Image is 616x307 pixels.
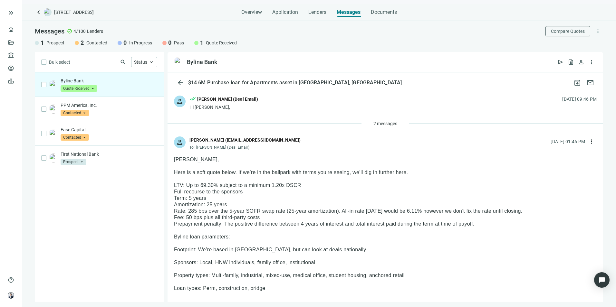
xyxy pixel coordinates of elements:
[61,78,157,84] p: Byline Bank
[197,96,258,103] div: [PERSON_NAME] (Deal Email)
[46,40,64,46] span: Prospect
[35,27,64,35] span: Messages
[8,52,12,59] span: account_balance
[81,39,84,47] span: 2
[67,29,72,34] span: check_circle
[61,110,89,116] span: Contacted
[189,145,301,150] div: To:
[174,76,187,89] button: arrow_back
[576,57,586,67] button: person
[241,9,262,15] span: Overview
[571,76,584,89] button: archive
[373,121,397,126] span: 2 messages
[557,59,564,65] span: send
[123,39,127,47] span: 0
[586,79,594,87] span: mail
[586,136,597,147] button: more_vert
[594,272,610,288] div: Open Intercom Messenger
[149,59,154,65] span: keyboard_arrow_up
[206,40,237,46] span: Quote Received
[174,57,184,67] img: 4cf2550b-7756-46e2-8d44-f8b267530c12.png
[49,129,58,138] img: dfb93afe-db03-4b3f-8dc4-6272b5266fa8
[8,277,14,283] span: help
[49,80,58,89] img: 4cf2550b-7756-46e2-8d44-f8b267530c12.png
[87,28,103,34] span: Lenders
[368,118,403,129] button: 2 messages
[189,96,196,104] span: done_all
[573,79,581,87] span: archive
[578,59,584,65] span: person
[176,98,184,105] span: person
[177,79,184,87] span: arrow_back
[337,9,361,15] span: Messages
[134,60,147,65] span: Status
[308,9,326,15] span: Lenders
[86,40,107,46] span: Contacted
[584,76,597,89] button: mail
[189,104,258,110] div: Hi [PERSON_NAME],
[7,9,15,17] button: keyboard_double_arrow_right
[588,59,595,65] span: more_vert
[168,39,171,47] span: 0
[49,59,70,66] span: Bulk select
[8,293,14,298] img: avatar
[49,105,58,114] img: dbcb1430-15e5-47fa-8cca-36d497094a54
[129,40,152,46] span: In Progress
[35,8,43,16] a: keyboard_arrow_left
[196,145,249,150] span: [PERSON_NAME] (Deal Email)
[371,9,397,15] span: Documents
[61,151,157,157] p: First National Bank
[61,102,157,108] p: PPM America, Inc.
[174,40,184,46] span: Pass
[189,136,301,144] div: [PERSON_NAME] ([EMAIL_ADDRESS][DOMAIN_NAME])
[568,59,574,65] span: request_quote
[41,39,44,47] span: 1
[61,85,97,92] span: Quote Received
[555,57,566,67] button: send
[73,28,86,34] span: 4/100
[61,159,86,165] span: Prospect
[588,138,595,145] span: more_vert
[593,26,603,36] button: more_vert
[187,79,403,86] div: $14.6M Purchase loan for Apartments asset in [GEOGRAPHIC_DATA], [GEOGRAPHIC_DATA]
[120,59,126,65] span: search
[176,138,184,146] span: person
[61,126,157,133] p: Ease Capital
[200,39,203,47] span: 1
[545,26,590,36] button: Compare Quotes
[595,28,601,34] span: more_vert
[551,29,585,34] span: Compare Quotes
[566,57,576,67] button: request_quote
[187,58,217,66] div: Byline Bank
[61,134,89,141] span: Contacted
[562,96,597,103] div: [DATE] 09:46 PM
[49,153,58,163] img: b1986891-fc7a-4db2-958f-ed0d33eefd17
[272,9,298,15] span: Application
[551,138,585,145] div: [DATE] 01:46 PM
[54,9,94,15] span: [STREET_ADDRESS]
[586,57,597,67] button: more_vert
[44,8,52,16] img: deal-logo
